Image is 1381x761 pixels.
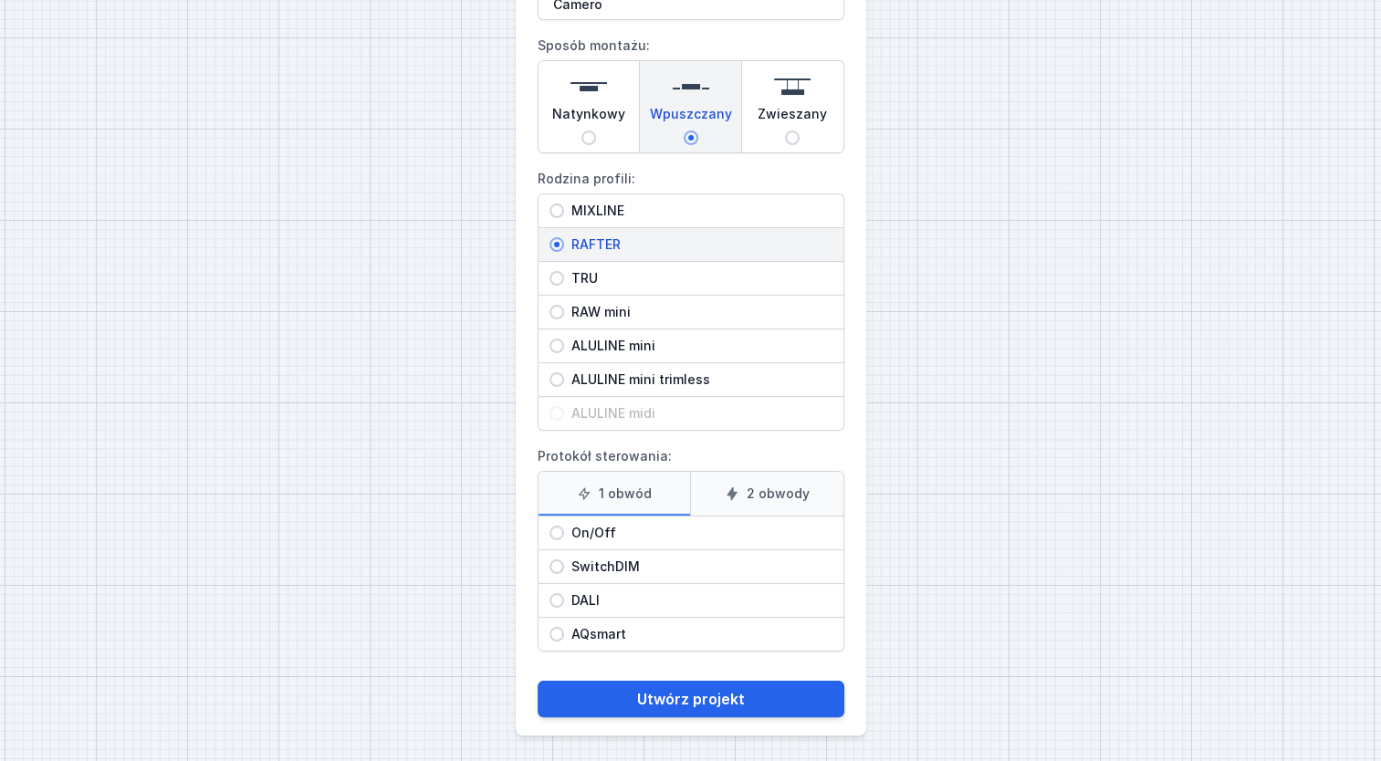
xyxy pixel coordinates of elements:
button: Utwórz projekt [538,681,844,717]
img: recessed.svg [673,68,709,105]
span: ALULINE mini trimless [564,370,832,389]
input: ALULINE mini trimless [549,372,564,387]
label: Rodzina profili: [538,164,844,431]
span: MIXLINE [564,202,832,220]
input: Zwieszany [785,130,800,145]
input: ALULINE mini [549,339,564,353]
label: Sposób montażu: [538,31,844,153]
input: Natynkowy [581,130,596,145]
input: AQsmart [549,627,564,641]
input: RAW mini [549,305,564,319]
span: ALULINE mini [564,337,832,355]
input: MIXLINE [549,203,564,218]
input: SwitchDIM [549,559,564,574]
span: RAFTER [564,235,832,254]
span: RAW mini [564,303,832,321]
label: 2 obwody [690,472,843,516]
label: Protokół sterowania: [538,442,844,652]
span: TRU [564,269,832,287]
input: RAFTER [549,237,564,252]
img: surface.svg [570,68,607,105]
label: 1 obwód [539,472,691,516]
span: AQsmart [564,625,832,643]
input: DALI [549,593,564,608]
input: On/Off [549,526,564,540]
span: SwitchDIM [564,558,832,576]
span: Wpuszczany [650,105,732,130]
span: Natynkowy [552,105,625,130]
span: Zwieszany [758,105,827,130]
input: Wpuszczany [684,130,698,145]
span: DALI [564,591,832,610]
img: suspended.svg [774,68,811,105]
input: TRU [549,271,564,286]
span: On/Off [564,524,832,542]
